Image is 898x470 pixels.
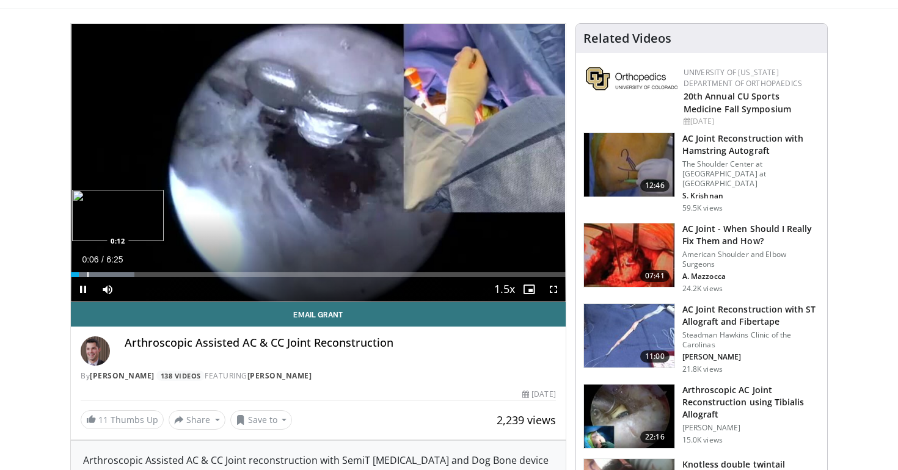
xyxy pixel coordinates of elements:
[586,67,677,90] img: 355603a8-37da-49b6-856f-e00d7e9307d3.png.150x105_q85_autocrop_double_scale_upscale_version-0.2.png
[169,410,225,430] button: Share
[584,133,674,197] img: 134172_0000_1.png.150x105_q85_crop-smart_upscale.jpg
[98,414,108,425] span: 11
[684,90,791,115] a: 20th Annual CU Sports Medicine Fall Symposium
[90,371,155,381] a: [PERSON_NAME]
[583,384,820,449] a: 22:16 Arthroscopic AC Joint Reconstruction using Tibialis Allograft [PERSON_NAME] 15.0K views
[682,423,820,433] p: [PERSON_NAME]
[71,302,566,327] a: Email Grant
[682,223,820,247] h3: AC Joint - When Should I Really Fix Them and How?
[640,270,670,282] span: 07:41
[101,255,104,264] span: /
[247,371,312,381] a: [PERSON_NAME]
[682,191,820,201] p: S. Krishnan
[541,277,566,302] button: Fullscreen
[583,223,820,294] a: 07:41 AC Joint - When Should I Really Fix Them and How? American Shoulder and Elbow Surgeons A. M...
[682,364,723,374] p: 21.8K views
[82,255,98,264] span: 0:06
[584,304,674,367] img: 325549_0000_1.png.150x105_q85_crop-smart_upscale.jpg
[682,303,820,328] h3: AC Joint Reconstruction with ST Allograft and Fibertape
[522,389,555,400] div: [DATE]
[95,277,120,302] button: Mute
[682,330,820,350] p: Steadman Hawkins Clinic of the Carolinas
[517,277,541,302] button: Enable picture-in-picture mode
[71,277,95,302] button: Pause
[583,303,820,374] a: 11:00 AC Joint Reconstruction with ST Allograft and Fibertape Steadman Hawkins Clinic of the Caro...
[682,250,820,269] p: American Shoulder and Elbow Surgeons
[81,371,556,381] div: By FEATURING
[640,350,670,363] span: 11:00
[71,272,566,277] div: Progress Bar
[81,336,110,366] img: Avatar
[682,159,820,189] p: The Shoulder Center at [GEOGRAPHIC_DATA] at [GEOGRAPHIC_DATA]
[640,179,670,192] span: 12:46
[682,203,723,213] p: 59.5K views
[684,67,802,89] a: University of [US_STATE] Department of Orthopaedics
[682,384,820,421] h3: Arthroscopic AC Joint Reconstruction using Tibialis Allograft
[156,371,205,381] a: 138 Videos
[125,336,556,350] h4: Arthroscopic Assisted AC & CC Joint Reconstruction
[71,24,566,302] video-js: Video Player
[584,223,674,287] img: mazz_3.png.150x105_q85_crop-smart_upscale.jpg
[682,352,820,362] p: [PERSON_NAME]
[81,410,164,429] a: 11 Thumbs Up
[583,31,671,46] h4: Related Videos
[682,272,820,281] p: A. Mazzocca
[583,132,820,213] a: 12:46 AC Joint Reconstruction with Hamstring Autograft The Shoulder Center at [GEOGRAPHIC_DATA] a...
[684,116,817,127] div: [DATE]
[682,132,820,157] h3: AC Joint Reconstruction with Hamstring Autograft
[492,277,517,302] button: Playback Rate
[497,413,556,427] span: 2,239 views
[682,284,723,294] p: 24.2K views
[72,190,164,241] img: image.jpeg
[682,435,723,445] p: 15.0K views
[640,431,670,443] span: 22:16
[230,410,293,430] button: Save to
[83,453,553,468] div: Arthroscopic Assisted AC & CC Joint reconstruction with SemiT [MEDICAL_DATA] and Dog Bone device
[106,255,123,264] span: 6:25
[584,385,674,448] img: 579723_3.png.150x105_q85_crop-smart_upscale.jpg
